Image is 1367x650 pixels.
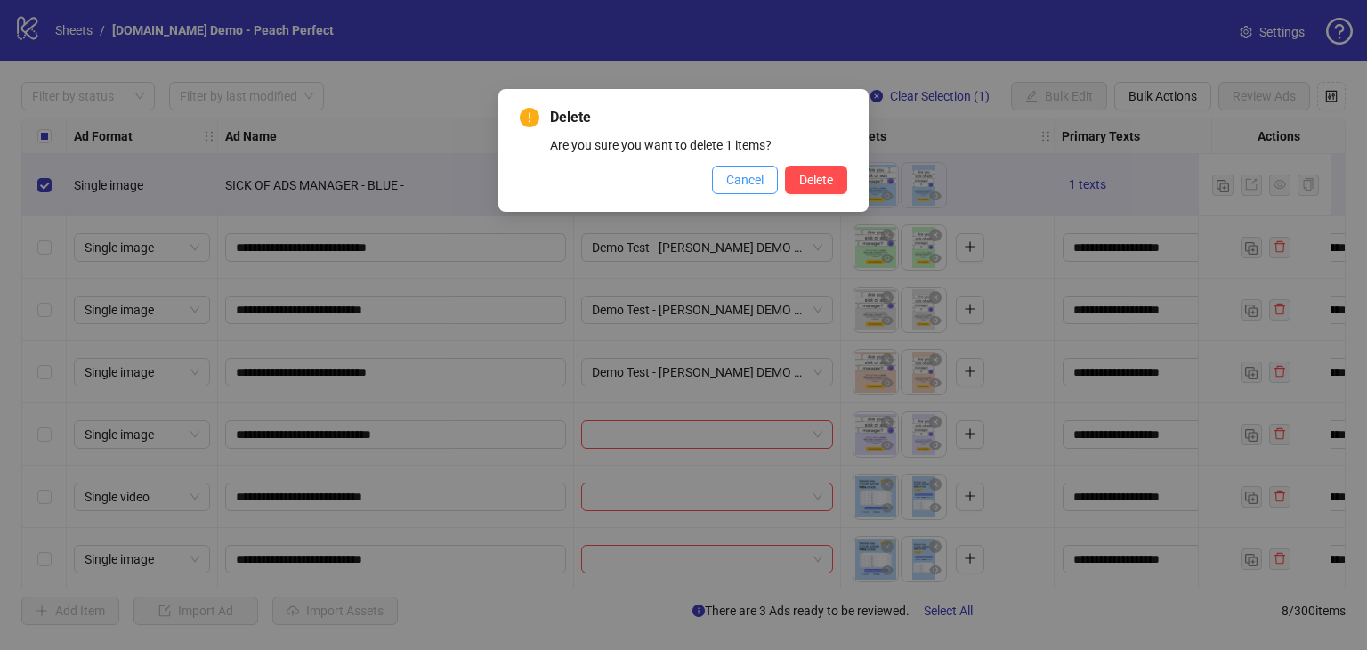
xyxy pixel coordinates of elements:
[726,173,764,187] span: Cancel
[520,108,539,127] span: exclamation-circle
[550,135,847,155] div: Are you sure you want to delete 1 items?
[785,166,847,194] button: Delete
[712,166,778,194] button: Cancel
[799,173,833,187] span: Delete
[550,107,847,128] span: Delete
